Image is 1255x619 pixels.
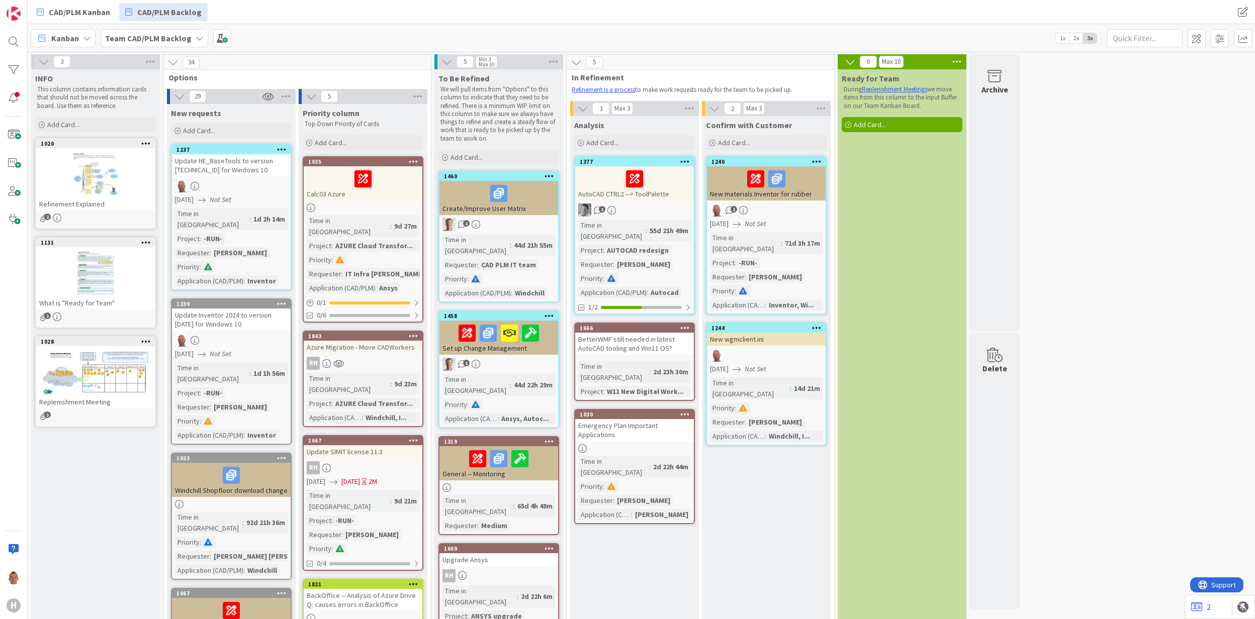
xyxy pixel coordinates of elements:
[307,412,362,423] div: Application (CAD/PLM)
[175,233,200,244] div: Project
[710,402,735,414] div: Priority
[36,197,155,211] div: Refinement Explained
[439,553,558,566] div: Upgrade Ansys
[200,261,201,272] span: :
[36,238,155,309] div: 1131What is "Ready for Team"
[651,366,691,377] div: 2d 23h 30m
[511,379,555,390] div: 44d 22h 29m
[172,454,291,463] div: 1023
[307,357,320,370] div: RH
[331,515,333,526] span: :
[200,416,201,427] span: :
[735,257,736,268] span: :
[745,271,746,282] span: :
[439,544,558,553] div: 1669
[307,461,320,474] div: RH
[47,120,79,129] span: Add Card...
[575,157,694,166] div: 1377
[707,157,826,200] div: 1240New materials Inventor for rubber
[36,139,155,211] div: 1020Refinement Explained
[444,173,558,180] div: 1460
[745,417,746,428] span: :
[333,515,356,526] div: -RUN-
[303,435,423,571] a: 1667Update SIMIT license 11.3RH[DATE][DATE]2MTime in [GEOGRAPHIC_DATA]:9d 21mProject:-RUN-Request...
[647,225,691,236] div: 55d 21h 49m
[588,302,598,313] span: 1/2
[175,551,210,562] div: Requester
[575,166,694,200] div: AutoCAD CTRL2 --> ToolPalette
[439,446,558,480] div: General -- Monitoring
[575,203,694,217] div: AV
[511,287,512,298] span: :
[781,238,782,249] span: :
[442,273,467,284] div: Priority
[710,257,735,268] div: Project
[105,33,192,43] b: Team CAD/PLM Backlog
[735,402,736,414] span: :
[245,275,279,286] div: Inventor
[510,379,511,390] span: :
[578,220,646,242] div: Time in [GEOGRAPHIC_DATA]
[707,333,826,346] div: New wgmclient.ini
[317,297,326,308] span: 0 / 1
[710,299,765,311] div: Application (CAD/PLM)
[499,413,552,424] div: Ansys, Autoc...
[735,285,736,296] span: :
[578,245,603,256] div: Project
[646,225,647,236] span: :
[35,138,156,229] a: 1020Refinement Explained
[200,387,201,398] span: :
[439,218,558,231] div: BO
[578,481,603,492] div: Priority
[200,537,201,548] span: :
[392,378,419,389] div: 9d 23m
[249,368,251,379] span: :
[603,273,604,284] span: :
[578,509,631,520] div: Application (CAD/PLM)
[711,158,826,165] div: 1240
[44,411,51,418] span: 1
[175,247,210,258] div: Requester
[175,194,194,205] span: [DATE]
[444,545,558,552] div: 1669
[35,336,156,427] a: 1028Replenishment Meeting
[707,324,826,346] div: 1244New wgmclient.ini
[765,431,766,442] span: :
[604,245,671,256] div: AUTOCAD redesign
[515,500,555,511] div: 65d 4h 48m
[317,310,326,321] span: 0/6
[210,551,211,562] span: :
[176,455,291,462] div: 1023
[172,299,291,331] div: 1239Update Inventor 2024 to version [DATE] for Windows 10
[479,259,539,270] div: CAD PLM IT team
[36,337,155,408] div: 1028Replenishment Meeting
[647,287,648,298] span: :
[211,551,324,562] div: [PERSON_NAME] [PERSON_NAME]
[244,517,288,528] div: 92d 21h 36m
[175,261,200,272] div: Priority
[392,495,419,506] div: 9d 21m
[578,273,603,284] div: Priority
[211,247,270,258] div: [PERSON_NAME]
[578,287,647,298] div: Application (CAD/PLM)
[746,417,804,428] div: [PERSON_NAME]
[439,437,558,480] div: 1319General -- Monitoring
[718,138,750,147] span: Add Card...
[497,413,499,424] span: :
[175,362,249,384] div: Time in [GEOGRAPHIC_DATA]
[731,206,737,213] span: 1
[710,431,765,442] div: Application (CAD/PLM)
[36,395,155,408] div: Replenishment Meeting
[304,332,422,341] div: 1843
[614,495,673,506] div: [PERSON_NAME]
[791,383,823,394] div: 14d 21m
[463,360,470,366] span: 1
[343,268,427,279] div: IT Infra [PERSON_NAME]
[304,461,422,474] div: RH
[36,337,155,346] div: 1028
[36,238,155,247] div: 1131
[575,157,694,200] div: 1377AutoCAD CTRL2 --> ToolPalette
[710,349,723,362] img: RK
[200,233,201,244] span: :
[369,476,377,487] div: 2M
